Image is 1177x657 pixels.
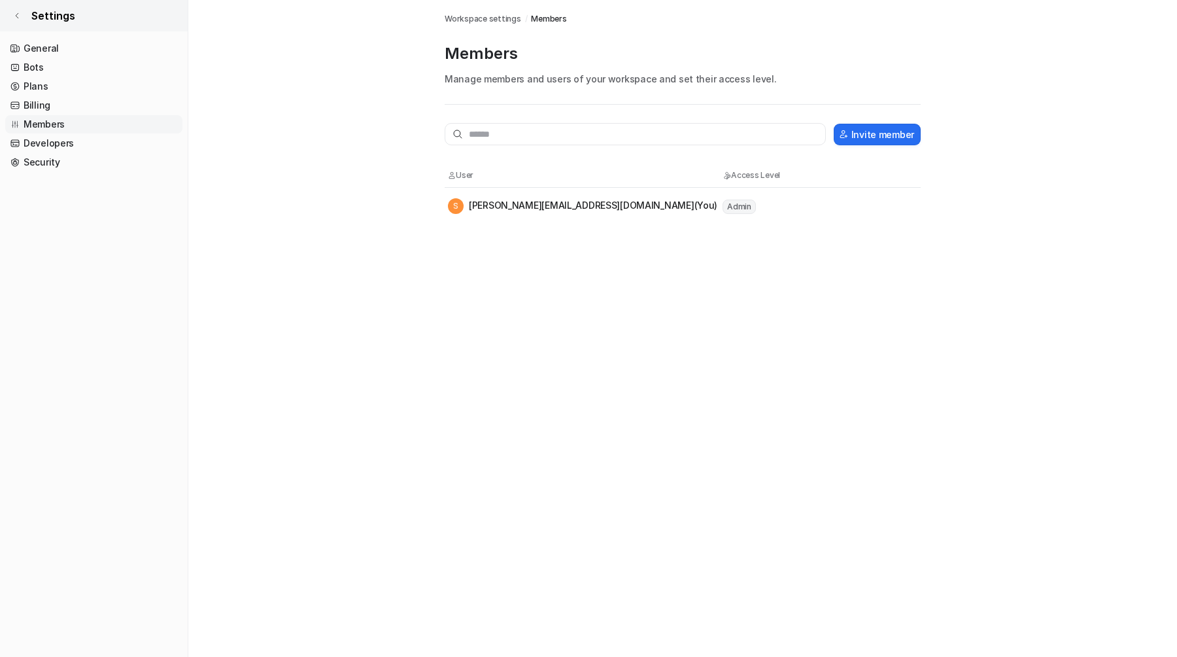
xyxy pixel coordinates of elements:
[445,43,921,64] p: Members
[834,124,921,145] button: Invite member
[448,171,456,179] img: User
[5,39,182,58] a: General
[5,96,182,115] a: Billing
[723,171,731,179] img: Access Level
[5,115,182,133] a: Members
[5,77,182,96] a: Plans
[448,198,717,214] div: [PERSON_NAME][EMAIL_ADDRESS][DOMAIN_NAME] (You)
[448,198,464,214] span: S
[5,58,182,77] a: Bots
[31,8,75,24] span: Settings
[722,169,840,182] th: Access Level
[5,153,182,171] a: Security
[531,13,566,25] a: Members
[723,200,756,214] span: Admin
[5,134,182,152] a: Developers
[445,13,521,25] a: Workspace settings
[525,13,528,25] span: /
[445,72,921,86] p: Manage members and users of your workspace and set their access level.
[447,169,722,182] th: User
